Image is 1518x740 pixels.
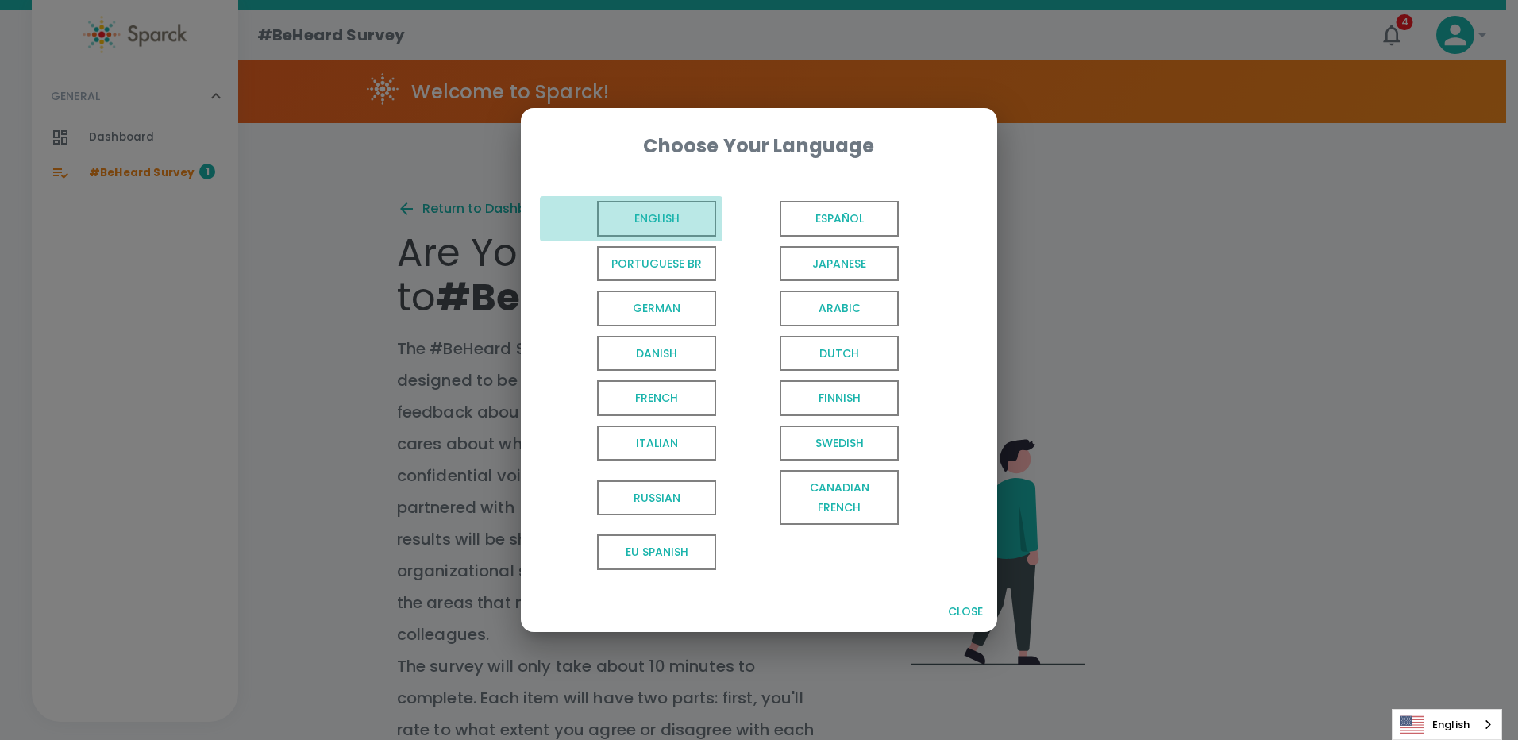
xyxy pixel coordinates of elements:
span: Swedish [780,426,899,461]
button: Dutch [722,331,905,376]
div: Language [1392,709,1502,740]
span: Russian [597,480,716,516]
button: Danish [540,331,722,376]
button: Arabic [722,286,905,331]
button: French [540,376,722,421]
button: Español [722,196,905,241]
button: Portuguese BR [540,241,722,287]
span: English [597,201,716,237]
button: English [540,196,722,241]
button: Russian [540,465,722,530]
span: Danish [597,336,716,372]
span: Español [780,201,899,237]
button: German [540,286,722,331]
span: Canadian French [780,470,899,525]
span: Portuguese BR [597,246,716,282]
a: English [1393,710,1501,739]
button: Finnish [722,376,905,421]
span: Japanese [780,246,899,282]
span: Dutch [780,336,899,372]
button: Close [940,597,991,626]
span: German [597,291,716,326]
button: Canadian French [722,465,905,530]
span: Italian [597,426,716,461]
span: Finnish [780,380,899,416]
div: Choose Your Language [546,133,972,159]
button: Italian [540,421,722,466]
span: Arabic [780,291,899,326]
aside: Language selected: English [1392,709,1502,740]
button: Japanese [722,241,905,287]
button: Swedish [722,421,905,466]
span: French [597,380,716,416]
span: EU Spanish [597,534,716,570]
button: EU Spanish [540,530,722,575]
